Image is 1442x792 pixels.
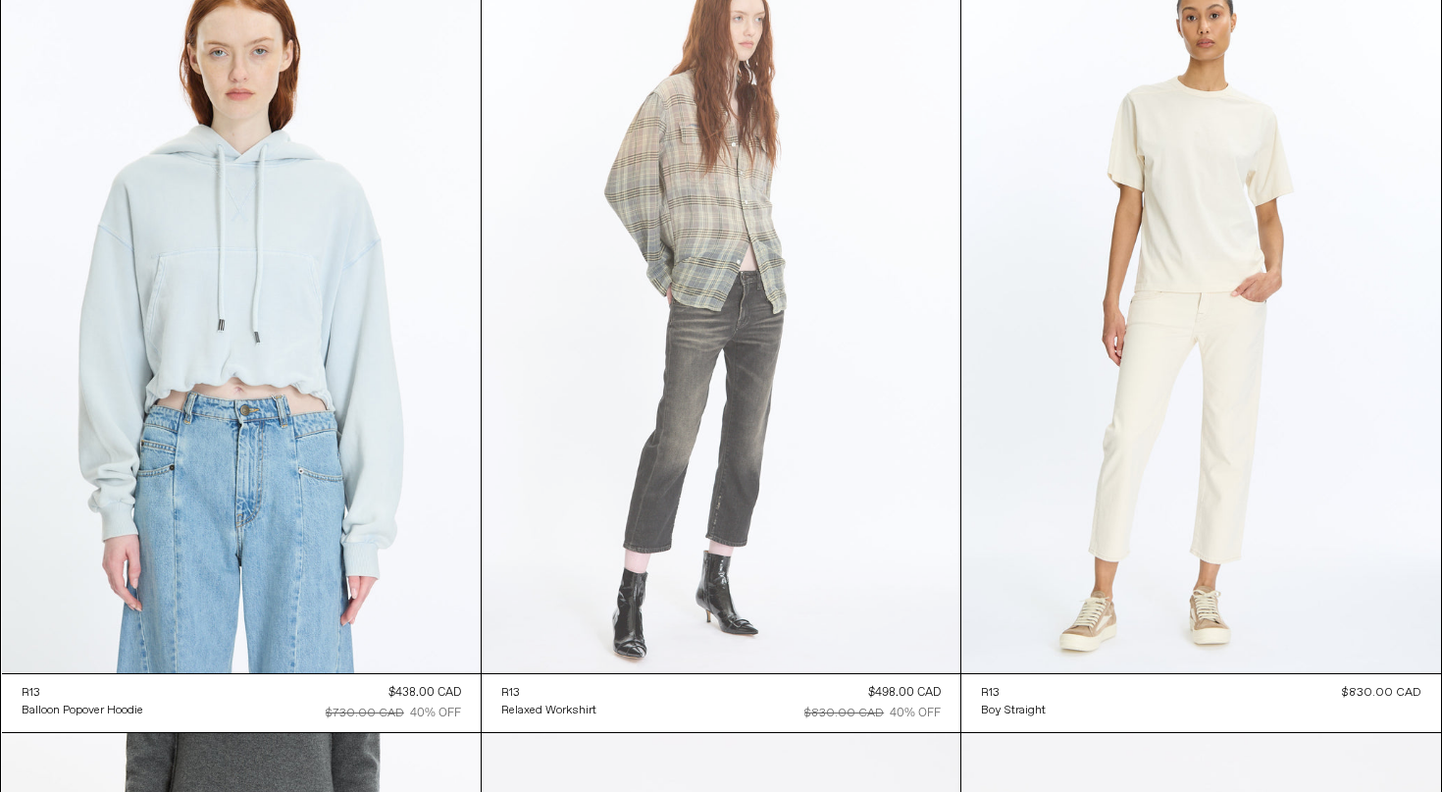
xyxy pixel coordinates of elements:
[981,685,1000,702] div: R13
[501,702,596,719] a: Relaxed Workshirt
[1342,684,1421,702] div: $830.00 CAD
[22,684,143,702] a: R13
[981,703,1046,719] div: Boy Straight
[981,684,1046,702] a: R13
[890,705,941,722] div: 40% OFF
[501,685,520,702] div: R13
[410,705,461,722] div: 40% OFF
[501,684,596,702] a: R13
[981,702,1046,719] a: Boy Straight
[388,684,461,702] div: $438.00 CAD
[22,685,40,702] div: R13
[326,705,404,722] div: $730.00 CAD
[22,702,143,719] a: Balloon Popover Hoodie
[868,684,941,702] div: $498.00 CAD
[501,703,596,719] div: Relaxed Workshirt
[804,705,884,722] div: $830.00 CAD
[22,703,143,719] div: Balloon Popover Hoodie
